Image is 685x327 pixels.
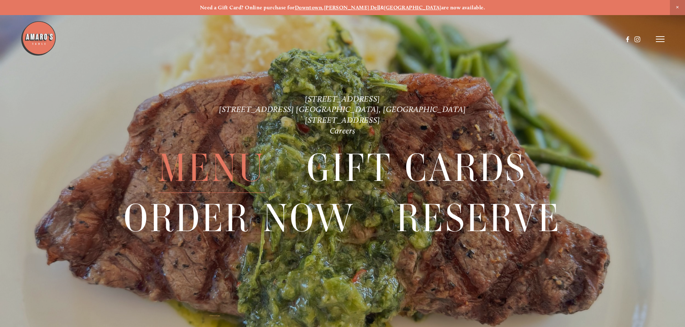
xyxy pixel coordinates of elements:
[295,4,323,11] a: Downtown
[324,4,380,11] a: [PERSON_NAME] Dell
[380,4,384,11] strong: &
[124,193,355,243] a: Order Now
[384,4,441,11] a: [GEOGRAPHIC_DATA]
[20,20,56,56] img: Amaro's Table
[305,115,380,125] a: [STREET_ADDRESS]
[322,4,324,11] strong: ,
[441,4,485,11] strong: are now available.
[219,104,466,114] a: [STREET_ADDRESS] [GEOGRAPHIC_DATA], [GEOGRAPHIC_DATA]
[158,144,265,193] a: Menu
[200,4,295,11] strong: Need a Gift Card? Online purchase for
[307,144,527,193] a: Gift Cards
[396,193,561,243] a: Reserve
[330,126,356,136] a: Careers
[305,94,380,104] a: [STREET_ADDRESS]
